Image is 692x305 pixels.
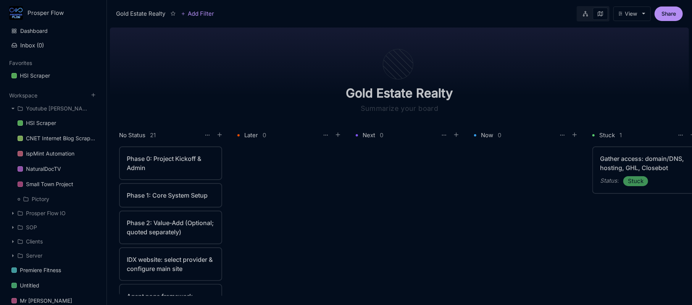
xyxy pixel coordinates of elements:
[127,154,215,172] div: Phase 0: Project Kickoff & Admin
[119,211,222,244] a: Phase 2: Value‑Add (Optional; quoted separately)
[13,177,100,192] div: Small Town Project
[474,130,580,140] div: Now0
[613,6,651,21] button: View
[7,39,100,52] button: Inbox (0)
[13,116,100,131] div: HSI Scraper
[26,104,89,113] div: Youtube [PERSON_NAME]
[7,221,100,234] div: SOP
[27,10,85,16] div: Prosper Flow
[26,149,74,158] div: ispMint Automation
[26,223,37,232] div: SOP
[655,6,683,21] button: Share
[600,176,619,185] div: Status :
[237,130,344,140] div: Later0
[9,92,37,99] button: Workspace
[181,9,214,18] button: Add Filter
[116,9,165,18] div: Gold Estate Realty
[9,6,97,20] button: Prosper Flow
[7,66,100,86] div: Favorites
[26,237,43,246] div: Clients
[26,118,56,128] div: HSI Scraper
[127,255,215,273] div: IDX website: select provider & configure main site
[26,180,73,189] div: Small Town Project
[119,146,222,180] a: Phase 0: Project Kickoff & Admin
[20,266,61,275] div: Premiere Fitness
[498,133,501,138] div: 0
[628,177,644,186] span: Stuck
[7,278,100,293] div: Untitled
[32,195,49,204] div: Pictory
[26,209,66,218] div: Prosper Flow IO
[7,263,100,277] a: Premiere Fitness
[356,130,462,140] div: Next0
[119,130,225,140] div: No Status21
[263,133,266,138] div: 0
[363,131,375,140] div: Next
[599,131,615,140] div: Stuck
[7,278,100,293] a: Untitled
[619,133,622,138] div: 1
[20,71,50,80] div: HSI Scraper
[26,164,61,174] div: NaturalDocTV
[7,249,100,263] div: Server
[119,183,222,208] a: Phase 1: Core System Setup
[7,102,100,115] div: Youtube [PERSON_NAME]
[13,192,100,206] div: Pictory
[119,131,145,140] div: No Status
[13,116,100,130] a: HSI Scraper
[26,251,42,260] div: Server
[119,247,222,281] a: IDX website: select provider & configure main site
[7,68,100,83] a: HSI Scraper
[13,131,100,146] a: CNET Internet Blog Scraper
[625,11,637,17] div: View
[7,263,100,278] div: Premiere Fitness
[380,133,383,138] div: 0
[150,133,156,138] div: 21
[7,206,100,220] div: Prosper Flow IO
[13,131,100,146] div: CNET Internet Blog Scraper
[7,24,100,38] a: Dashboard
[20,281,39,290] div: Untitled
[244,131,258,140] div: Later
[600,154,688,172] div: Gather access: domain/DNS, hosting, GHL, Closebot
[9,60,32,66] button: Favorites
[13,177,100,191] a: Small Town Project
[13,162,100,176] a: NaturalDocTV
[13,146,100,161] a: ispMint Automation
[481,131,493,140] div: Now
[7,235,100,248] div: Clients
[127,218,215,237] div: Phase 2: Value‑Add (Optional; quoted separately)
[127,191,215,200] div: Phase 1: Core System Setup
[186,9,214,18] span: Add Filter
[26,134,95,143] div: CNET Internet Blog Scraper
